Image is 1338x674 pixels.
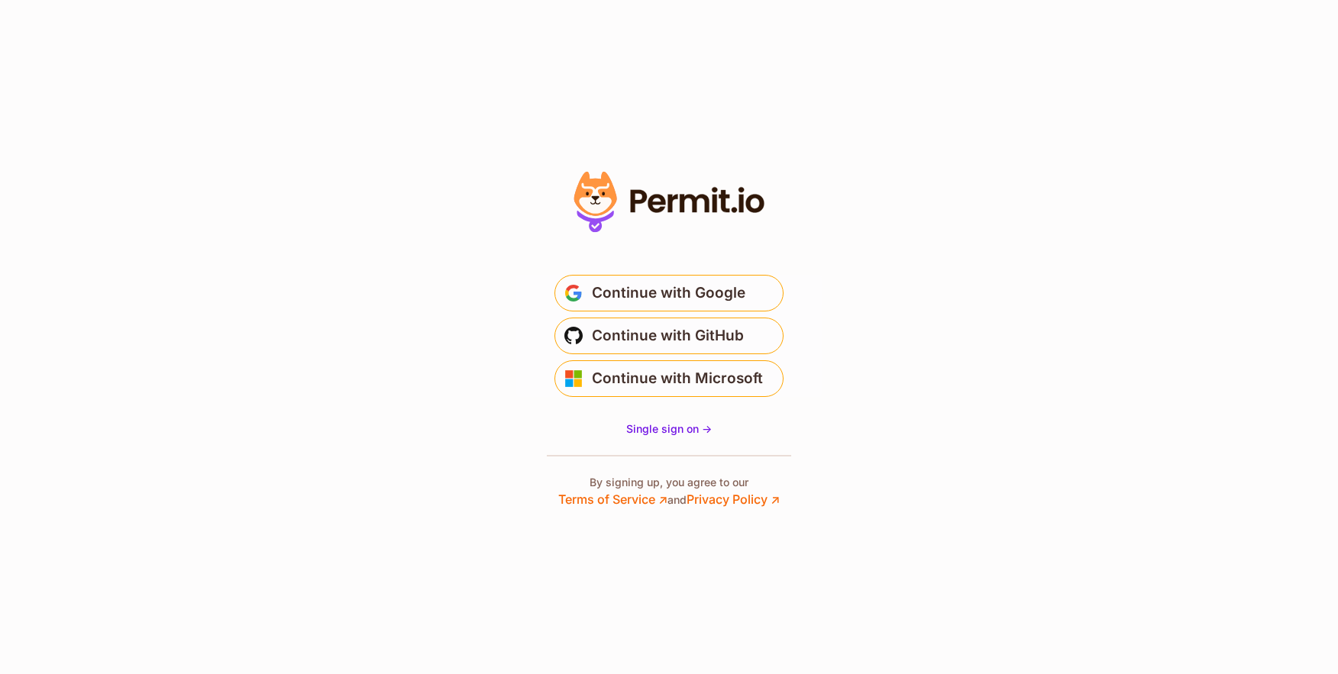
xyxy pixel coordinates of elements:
p: By signing up, you agree to our and [558,475,780,508]
button: Continue with Google [554,275,784,311]
span: Continue with Microsoft [592,366,763,391]
button: Continue with Microsoft [554,360,784,397]
a: Privacy Policy ↗ [687,492,780,507]
a: Terms of Service ↗ [558,492,667,507]
span: Continue with Google [592,281,745,305]
button: Continue with GitHub [554,318,784,354]
span: Single sign on -> [626,422,712,435]
a: Single sign on -> [626,421,712,437]
span: Continue with GitHub [592,324,744,348]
